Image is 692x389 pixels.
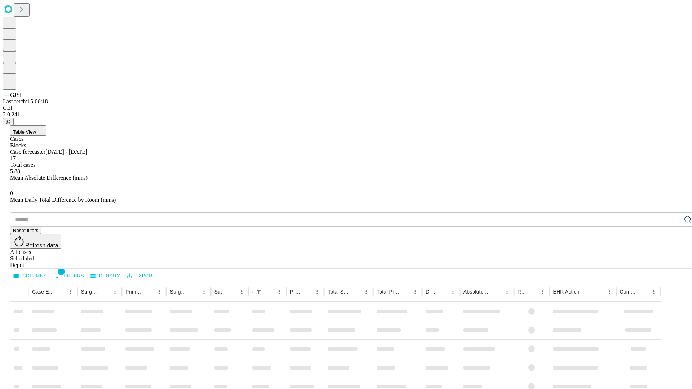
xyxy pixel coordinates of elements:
span: 17 [10,155,16,161]
div: EHR Action [553,289,579,295]
button: Density [89,270,122,282]
button: Sort [492,287,502,297]
button: Sort [302,287,312,297]
button: Menu [502,287,512,297]
button: Menu [199,287,209,297]
button: @ [3,118,14,125]
button: Menu [361,287,371,297]
button: Menu [649,287,659,297]
div: 1 active filter [254,287,264,297]
div: Absolute Difference [463,289,491,295]
button: Export [125,270,157,282]
button: Sort [189,287,199,297]
button: Sort [351,287,361,297]
span: Mean Absolute Difference (mins) [10,175,88,181]
button: Sort [438,287,448,297]
button: Sort [56,287,66,297]
button: Menu [448,287,458,297]
div: Resolved in EHR [518,289,527,295]
button: Menu [66,287,76,297]
button: Menu [275,287,285,297]
span: @ [6,119,11,124]
button: Sort [144,287,154,297]
div: Case Epic Id [32,289,55,295]
button: Menu [110,287,120,297]
button: Show filters [254,287,264,297]
button: Reset filters [10,227,41,234]
div: Comments [620,289,638,295]
button: Menu [604,287,615,297]
div: Difference [426,289,437,295]
div: 2.0.241 [3,111,689,118]
button: Show filters [52,270,86,282]
span: 5.88 [10,168,20,174]
div: Surgery Name [170,289,188,295]
div: Surgeon Name [81,289,99,295]
span: Reset filters [13,228,38,233]
div: Surgery Date [214,289,226,295]
button: Sort [580,287,590,297]
div: Total Scheduled Duration [328,289,350,295]
div: Scheduled In Room Duration [252,289,253,295]
span: Table View [13,129,36,135]
span: Last fetch: 15:06:18 [3,98,48,104]
button: Menu [312,287,322,297]
button: Sort [527,287,537,297]
div: Total Predicted Duration [377,289,399,295]
button: Menu [537,287,547,297]
span: Mean Daily Total Difference by Room (mins) [10,197,116,203]
div: GEI [3,105,689,111]
button: Sort [100,287,110,297]
span: Case forecaster [10,149,45,155]
button: Select columns [12,270,49,282]
button: Menu [410,287,420,297]
button: Sort [227,287,237,297]
div: Predicted In Room Duration [290,289,302,295]
button: Sort [400,287,410,297]
span: [DATE] - [DATE] [45,149,87,155]
button: Sort [265,287,275,297]
button: Refresh data [10,234,61,249]
span: Refresh data [25,242,58,249]
span: 0 [10,190,13,196]
div: Primary Service [125,289,143,295]
span: Total cases [10,162,35,168]
button: Table View [10,125,46,136]
button: Menu [237,287,247,297]
button: Menu [154,287,164,297]
span: 1 [58,268,65,275]
button: Sort [639,287,649,297]
span: GJSH [10,92,24,98]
